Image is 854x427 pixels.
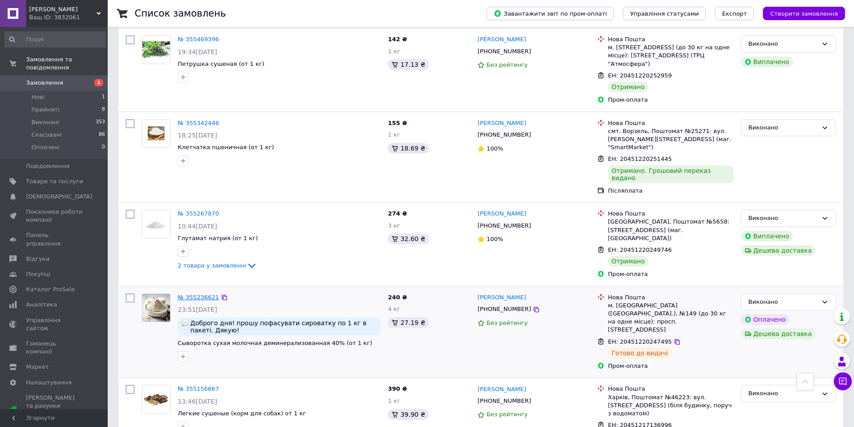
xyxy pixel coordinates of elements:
div: м. [GEOGRAPHIC_DATA] ([GEOGRAPHIC_DATA].), №149 (до 30 кг на одне місце): просп. [STREET_ADDRESS] [608,302,734,334]
div: Отримано [608,82,648,92]
span: ЕН: 20451220251445 [608,155,672,162]
div: 27.19 ₴ [388,317,429,328]
span: Аналітика [26,301,57,309]
div: Нова Пошта [608,385,734,393]
div: Ваш ID: 3832061 [29,13,108,22]
a: [PERSON_NAME] [477,35,526,44]
span: 23:51[DATE] [178,306,217,313]
div: Пром-оплата [608,96,734,104]
a: [PERSON_NAME] [477,385,526,394]
span: 390 ₴ [388,385,407,392]
span: Створити замовлення [770,10,838,17]
span: 353 [96,118,105,126]
div: Виконано [749,389,818,398]
div: [PHONE_NUMBER] [476,46,533,57]
span: 1 [102,93,105,101]
img: Фото товару [142,210,170,238]
span: 1 кг [388,397,400,404]
button: Чат з покупцем [834,372,852,390]
span: 1 [94,79,103,86]
span: 142 ₴ [388,36,407,43]
span: Управління сайтом [26,316,83,332]
div: Дешева доставка [741,328,815,339]
div: Пром-оплата [608,270,734,278]
div: [GEOGRAPHIC_DATA], Поштомат №5658: [STREET_ADDRESS] (маг. [GEOGRAPHIC_DATA]) [608,218,734,242]
span: 3 кг [388,222,400,229]
span: Відгуки [26,255,49,263]
span: Замовлення та повідомлення [26,56,108,72]
img: Фото товару [142,41,170,58]
h1: Список замовлень [135,8,226,19]
img: :speech_balloon: [181,319,188,327]
span: 2 товара у замовленні [178,262,246,269]
div: Виконано [749,298,818,307]
span: Завантажити звіт по пром-оплаті [494,9,607,17]
span: Експорт [722,10,747,17]
span: 86 [99,131,105,139]
span: Каталог ProSale [26,285,74,293]
div: Післяплата [608,187,734,195]
span: ЕН: 20451220249746 [608,246,672,253]
span: 240 ₴ [388,294,407,301]
span: Клетчатка пшеничная (от 1 кг) [178,144,274,151]
span: [PERSON_NAME] та рахунки [26,394,83,427]
span: 100% [486,236,503,242]
div: [PHONE_NUMBER] [476,303,533,315]
a: [PERSON_NAME] [477,119,526,128]
a: № 355342448 [178,120,219,126]
span: Сыворотка сухая молочная деминерализованная 40% (от 1 кг) [178,340,372,346]
span: Гаманець компанії [26,340,83,356]
div: Нова Пошта [608,293,734,302]
span: ЕН: 20451220252959 [608,72,672,79]
div: Пром-оплата [608,362,734,370]
div: Виконано [749,123,818,133]
span: Доброго дня! прошу пофасувати сироватку по 1 кг в пакеті. Дякую! [190,319,377,334]
img: Фото товару [142,126,170,140]
div: Дешева доставка [741,245,815,256]
span: 18:25[DATE] [178,132,217,139]
span: Повідомлення [26,162,70,170]
span: 155 ₴ [388,120,407,126]
div: Нова Пошта [608,119,734,127]
a: Глутамат натрия (от 1 кг) [178,235,258,242]
span: Маркет [26,363,49,371]
a: № 355267870 [178,210,219,217]
a: № 355236621 [178,294,219,301]
span: Виконані [31,118,59,126]
a: 2 товара у замовленні [178,262,257,269]
div: 18.69 ₴ [388,143,429,154]
div: Виплачено [741,56,793,67]
div: Харків, Поштомат №46223: вул. [STREET_ADDRESS] (біля будинку, поруч з водоматом) [608,393,734,418]
span: Товари та послуги [26,177,83,185]
div: смт. Ворзель, Поштомат №25271: вул. [PERSON_NAME][STREET_ADDRESS] (маг. "SmartMarket") [608,127,734,152]
span: 1 кг [388,131,400,138]
a: Фото товару [142,119,171,148]
div: 32.60 ₴ [388,233,429,244]
div: Виконано [749,39,818,49]
span: Прийняті [31,106,59,114]
a: Фото товару [142,210,171,238]
span: 274 ₴ [388,210,407,217]
div: Готово до видачі [608,348,672,358]
span: Управління статусами [630,10,699,17]
a: [PERSON_NAME] [477,210,526,218]
button: Створити замовлення [763,7,845,20]
input: Пошук [4,31,106,47]
a: Легкие сушеные (корм для собак) от 1 кг [178,410,306,417]
span: Панель управління [26,231,83,247]
span: 4 кг [388,306,400,312]
div: Отримано [608,256,648,267]
span: 0 [102,143,105,151]
div: [PHONE_NUMBER] [476,129,533,141]
span: ЕН: 20451220247495 [608,338,672,345]
span: ФОП Михальов В.І. [29,5,96,13]
div: [PHONE_NUMBER] [476,395,533,407]
span: Замовлення [26,79,63,87]
span: 13:46[DATE] [178,398,217,405]
span: Без рейтингу [486,61,528,68]
button: Управління статусами [623,7,706,20]
a: Фото товару [142,385,171,414]
span: 19:34[DATE] [178,48,217,56]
